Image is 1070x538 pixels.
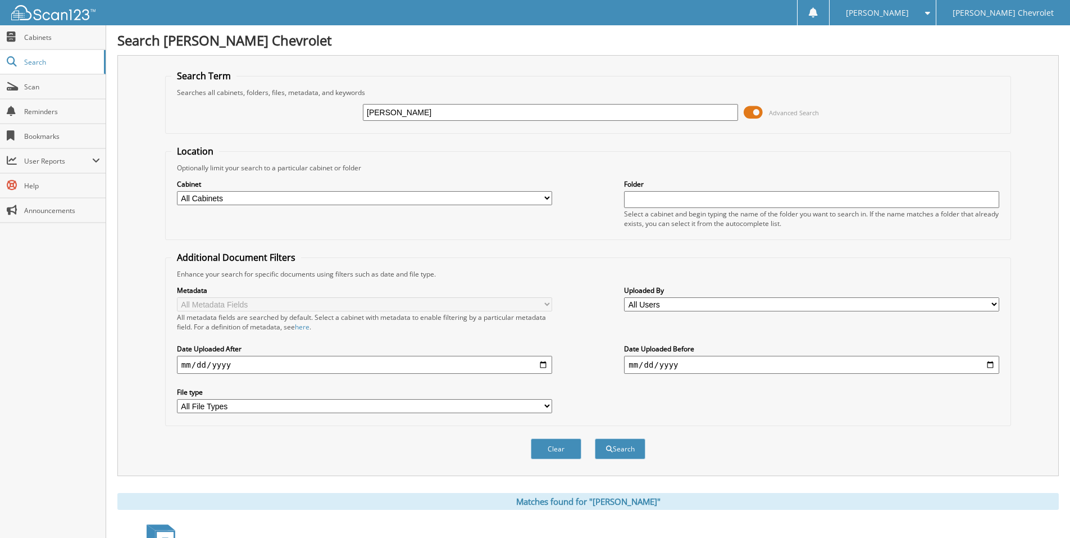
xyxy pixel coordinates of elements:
[177,313,552,332] div: All metadata fields are searched by default. Select a cabinet with metadata to enable filtering b...
[24,206,100,215] span: Announcements
[117,31,1059,49] h1: Search [PERSON_NAME] Chevrolet
[171,70,236,82] legend: Search Term
[769,108,819,117] span: Advanced Search
[177,179,552,189] label: Cabinet
[24,33,100,42] span: Cabinets
[171,163,1005,173] div: Optionally limit your search to a particular cabinet or folder
[24,107,100,116] span: Reminders
[846,10,909,16] span: [PERSON_NAME]
[177,356,552,374] input: start
[177,344,552,354] label: Date Uploaded After
[117,493,1059,510] div: Matches found for "[PERSON_NAME]"
[24,57,98,67] span: Search
[171,145,219,157] legend: Location
[624,356,999,374] input: end
[171,269,1005,279] div: Enhance your search for specific documents using filters such as date and file type.
[624,209,999,228] div: Select a cabinet and begin typing the name of the folder you want to search in. If the name match...
[177,286,552,295] label: Metadata
[531,438,581,459] button: Clear
[24,132,100,141] span: Bookmarks
[595,438,645,459] button: Search
[24,181,100,191] span: Help
[177,387,552,397] label: File type
[24,82,100,92] span: Scan
[953,10,1054,16] span: [PERSON_NAME] Chevrolet
[171,251,301,264] legend: Additional Document Filters
[171,88,1005,97] div: Searches all cabinets, folders, files, metadata, and keywords
[295,322,309,332] a: here
[11,5,95,20] img: scan123-logo-white.svg
[624,179,999,189] label: Folder
[624,286,999,295] label: Uploaded By
[624,344,999,354] label: Date Uploaded Before
[24,156,92,166] span: User Reports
